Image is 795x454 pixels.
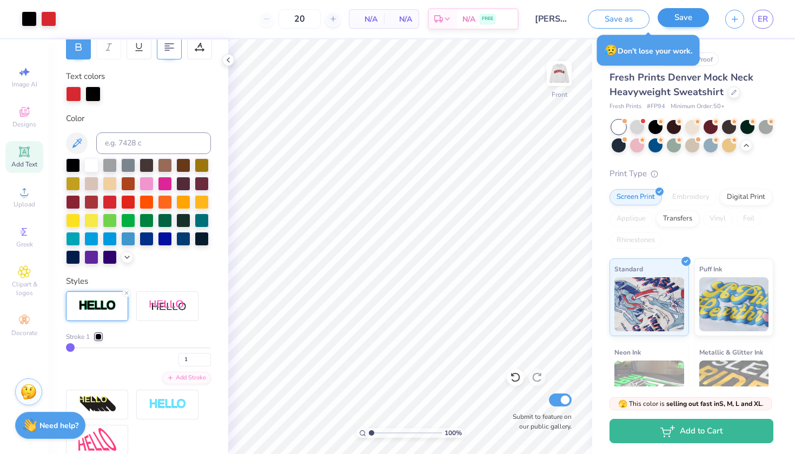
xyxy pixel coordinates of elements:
[614,360,684,415] img: Neon Ink
[527,8,580,30] input: Untitled Design
[78,428,116,451] img: Free Distort
[666,399,762,408] strong: selling out fast in S, M, L and XL
[548,63,570,84] img: Front
[758,13,768,25] span: ER
[618,399,627,409] span: 🫣
[39,420,78,431] strong: Need help?
[162,372,211,384] div: Add Stroke
[11,160,37,169] span: Add Text
[279,9,321,29] input: – –
[16,240,33,249] span: Greek
[609,232,662,249] div: Rhinestones
[720,189,772,205] div: Digital Print
[671,102,725,111] span: Minimum Order: 50 +
[390,14,412,25] span: N/A
[462,14,475,25] span: N/A
[14,200,35,209] span: Upload
[699,346,763,358] span: Metallic & Glitter Ink
[614,277,684,331] img: Standard
[66,112,211,125] div: Color
[736,211,761,227] div: Foil
[588,10,650,29] button: Save as
[552,90,567,99] div: Front
[5,280,43,297] span: Clipart & logos
[609,189,662,205] div: Screen Print
[597,35,700,66] div: Don’t lose your work.
[703,211,733,227] div: Vinyl
[609,168,773,180] div: Print Type
[618,399,764,409] span: This color is .
[66,275,211,288] div: Styles
[482,15,493,23] span: FREE
[609,71,753,98] span: Fresh Prints Denver Mock Neck Heavyweight Sweatshirt
[96,132,211,154] input: e.g. 7428 c
[78,299,116,312] img: Stroke
[149,398,187,411] img: Negative Space
[78,396,116,413] img: 3d Illusion
[699,277,769,331] img: Puff Ink
[66,70,105,83] label: Text colors
[656,211,699,227] div: Transfers
[445,428,462,438] span: 100 %
[614,263,643,275] span: Standard
[614,346,641,358] span: Neon Ink
[356,14,377,25] span: N/A
[12,80,37,89] span: Image AI
[647,102,665,111] span: # FP94
[665,189,717,205] div: Embroidery
[609,211,653,227] div: Applique
[149,299,187,313] img: Shadow
[12,120,36,129] span: Designs
[699,263,722,275] span: Puff Ink
[11,329,37,337] span: Decorate
[609,419,773,443] button: Add to Cart
[699,360,769,415] img: Metallic & Glitter Ink
[66,332,90,342] span: Stroke 1
[507,412,572,431] label: Submit to feature on our public gallery.
[609,102,641,111] span: Fresh Prints
[605,43,618,57] span: 😥
[658,8,709,27] button: Save
[752,10,773,29] a: ER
